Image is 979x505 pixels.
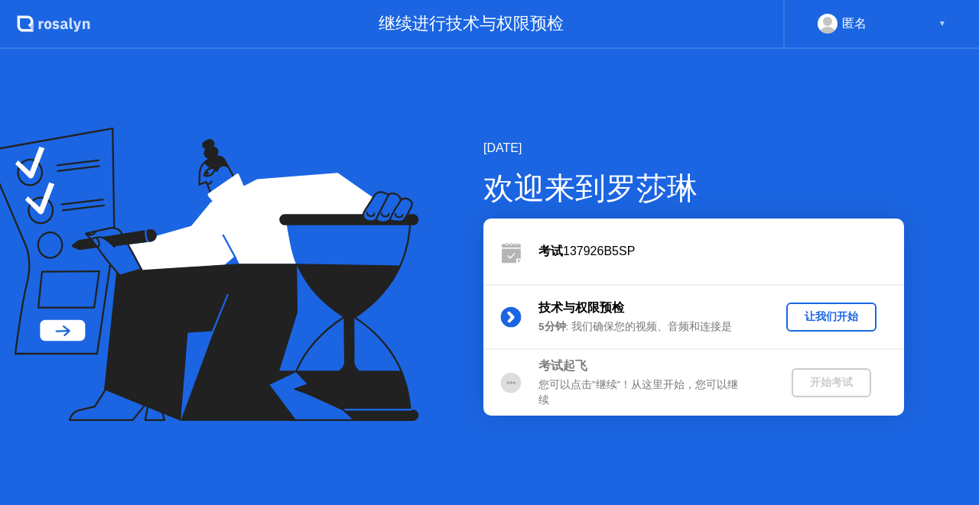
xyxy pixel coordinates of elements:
div: 开始考试 [798,375,865,390]
div: [DATE] [483,139,904,157]
div: 匿名 [842,14,867,34]
div: 让我们开始 [792,309,870,324]
div: 您可以点击”继续”！从这里开始，您可以继续 [538,377,759,409]
b: 考试 [538,244,563,257]
button: 开始考试 [792,368,871,397]
div: ▼ [938,14,946,34]
b: 5分钟 [538,321,566,332]
div: 137926B5SP [538,242,904,261]
div: 欢迎来到罗莎琳 [483,165,904,211]
b: 技术与权限预检 [538,301,624,314]
b: 考试起飞 [538,359,587,372]
div: : 我们确保您的视频、音频和连接是 [538,319,759,335]
button: 让我们开始 [786,303,877,332]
